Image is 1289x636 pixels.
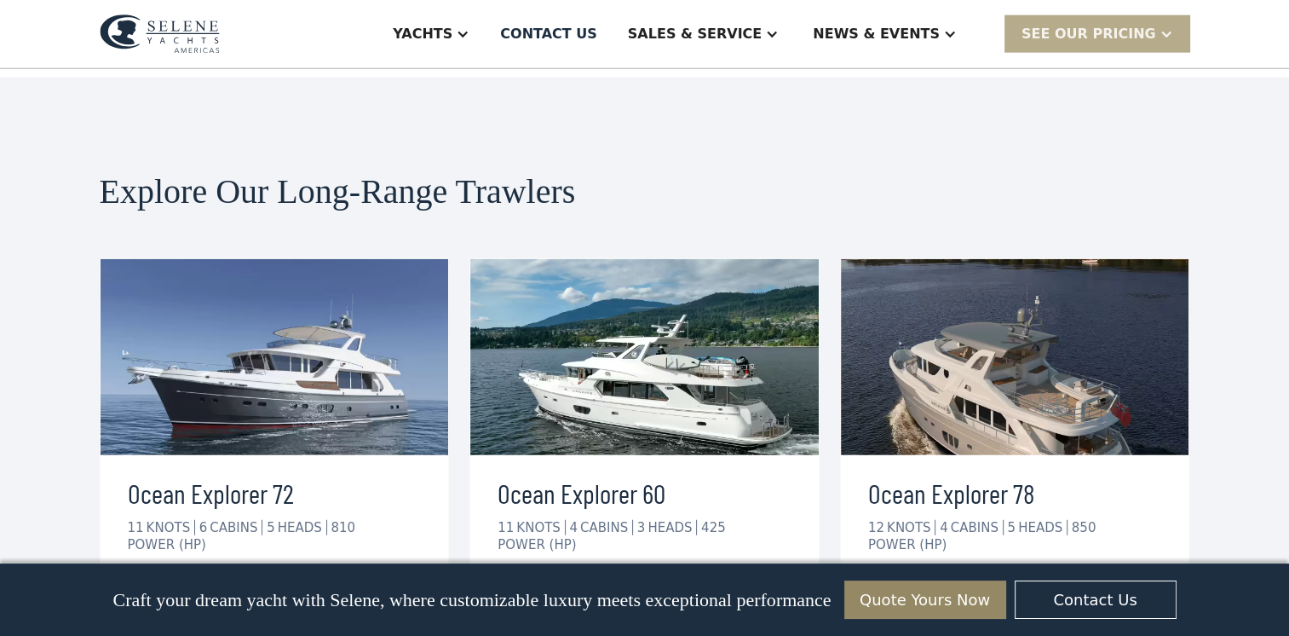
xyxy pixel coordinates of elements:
div: HEADS [1018,520,1067,535]
a: Quote Yours Now [844,581,1006,619]
p: Craft your dream yacht with Selene, where customizable luxury meets exceptional performance [112,589,831,611]
div: SEE Our Pricing [1021,24,1156,44]
h3: Ocean Explorer 78 [868,472,1162,513]
h2: Explore Our Long-Range Trawlers [100,173,1190,211]
div: POWER (HP) [128,537,206,552]
div: 12 [868,520,884,535]
div: KNOTS [516,520,565,535]
div: 5 [267,520,275,535]
div: CABINS [210,520,262,535]
div: 4 [940,520,948,535]
div: CABINS [951,520,1004,535]
div: HEADS [278,520,327,535]
div: 4 [569,520,578,535]
div: Sales & Service [628,24,762,44]
div: HEADS [647,520,697,535]
div: 11 [498,520,514,535]
div: KNOTS [147,520,195,535]
div: 3 [637,520,646,535]
div: CABINS [580,520,633,535]
div: 5 [1007,520,1016,535]
div: SEE Our Pricing [1004,15,1190,52]
div: 810 [331,520,355,535]
div: 6 [199,520,208,535]
img: logo [100,14,220,54]
div: KNOTS [887,520,935,535]
div: News & EVENTS [813,24,940,44]
div: 11 [128,520,144,535]
div: 850 [1072,520,1096,535]
div: POWER (HP) [498,537,576,552]
span: Tick the box below to receive occasional updates, exclusive offers, and VIP access via text message. [2,581,272,627]
div: POWER (HP) [868,537,947,552]
h3: Ocean Explorer 60 [498,472,791,513]
a: Contact Us [1015,581,1177,619]
div: 425 [701,520,726,535]
div: Contact US [500,24,597,44]
h3: Ocean Explorer 72 [128,472,422,513]
div: Yachts [393,24,452,44]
